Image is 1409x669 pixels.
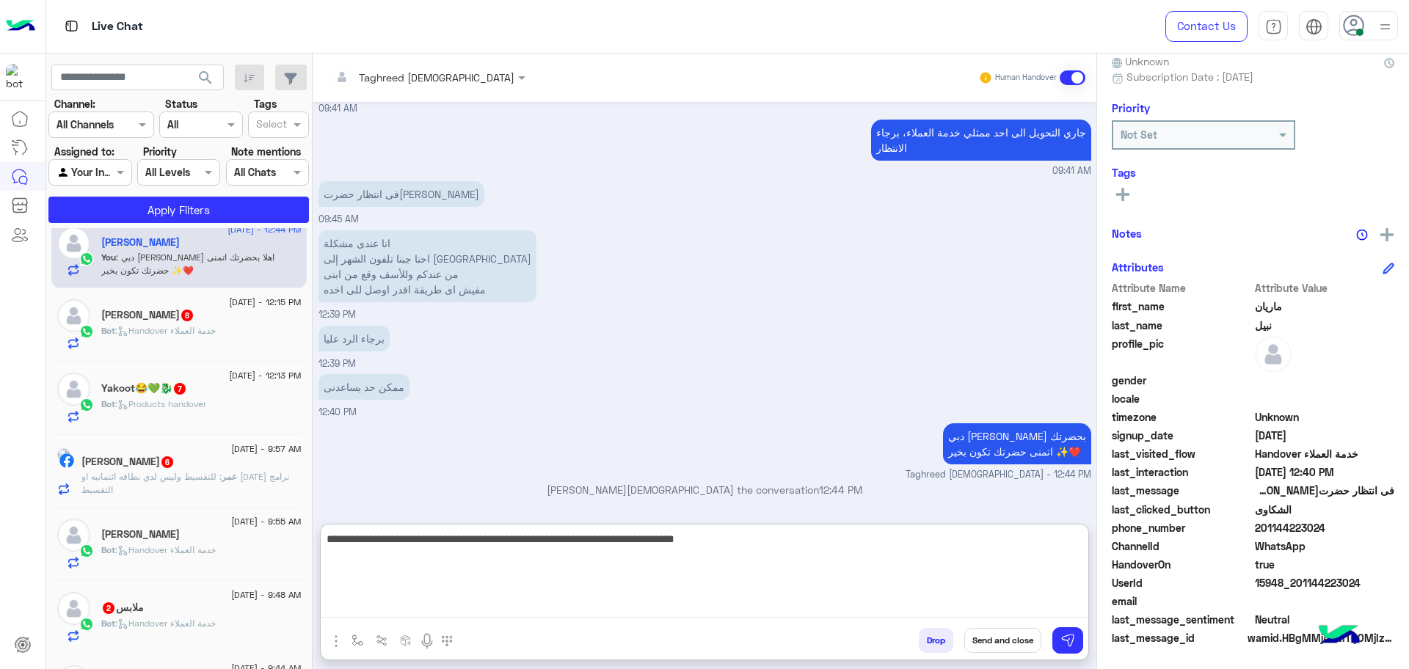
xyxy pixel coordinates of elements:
span: last_message [1112,483,1252,498]
img: tab [1265,18,1282,35]
img: defaultAdmin.png [57,373,90,406]
h5: Mahmoud Mourad [101,309,194,321]
img: send message [1060,633,1075,648]
img: WhatsApp [79,252,94,266]
span: Attribute Name [1112,280,1252,296]
p: 10/8/2025, 12:39 PM [318,326,390,351]
span: 6 [161,456,173,468]
span: ChannelId [1112,538,1252,554]
span: نبيل [1255,318,1395,333]
img: WhatsApp [79,617,94,632]
h5: Yakoot😂💚🐉 [101,382,187,395]
img: Facebook [59,453,74,468]
button: create order [394,628,418,652]
span: عمر [222,471,237,482]
button: select flow [346,628,370,652]
span: locale [1112,391,1252,406]
span: فى انتظار حضرتك [1255,483,1395,498]
span: Bot [101,398,115,409]
img: Trigger scenario [376,635,387,646]
span: : Handover خدمة العملاء [115,618,216,629]
h6: Notes [1112,227,1142,240]
span: last_visited_flow [1112,446,1252,461]
span: 15948_201144223024 [1255,575,1395,591]
span: phone_number [1112,520,1252,535]
button: Drop [919,628,953,653]
img: defaultAdmin.png [57,227,90,260]
span: last_interaction [1112,464,1252,480]
span: Unknown [1255,409,1395,425]
span: 2025-08-10T06:34:45.246Z [1255,428,1395,443]
span: 2 [103,602,114,614]
span: 09:41 AM [1052,164,1091,178]
span: email [1112,593,1252,609]
span: search [197,69,214,87]
span: : Products handover [115,398,206,409]
img: hulul-logo.png [1314,610,1365,662]
a: Contact Us [1165,11,1248,42]
span: 09:41 AM [318,103,357,114]
span: الشكاوى [1255,502,1395,517]
span: دبي فون تغريد محمد اهلا بحضرتك اتمنى حضرتك تكون بخير ✨❤️ [101,252,274,276]
button: Apply Filters [48,197,309,223]
span: [DATE] - 12:44 PM [227,223,301,236]
label: Priority [143,144,177,159]
img: profile [1376,18,1394,36]
span: [DATE] - 9:48 AM [231,588,301,602]
span: 12:39 PM [318,358,356,369]
span: first_name [1112,299,1252,314]
span: : Handover خدمة العملاء [115,325,216,336]
img: send attachment [327,632,345,650]
button: Trigger scenario [370,628,394,652]
span: Bot [101,544,115,555]
img: picture [57,448,70,461]
label: Tags [254,96,277,111]
img: tab [1306,18,1322,35]
label: Note mentions [231,144,301,159]
span: [DATE] - 9:55 AM [231,515,301,528]
span: timezone [1112,409,1252,425]
span: HandoverOn [1112,557,1252,572]
p: 10/8/2025, 9:41 AM [871,120,1091,161]
span: Attribute Value [1255,280,1395,296]
img: tab [62,17,81,35]
img: create order [400,635,412,646]
span: You [101,252,116,263]
img: defaultAdmin.png [57,592,90,625]
img: send voice note [418,632,436,650]
h6: Priority [1112,101,1150,114]
span: [DATE] - 12:15 PM [229,296,301,309]
img: 1403182699927242 [6,64,32,90]
h5: عمر سامي [81,456,175,468]
p: 10/8/2025, 12:44 PM [943,423,1091,464]
span: Bot [101,618,115,629]
img: select flow [352,635,363,646]
span: [DATE] - 12:13 PM [229,369,301,382]
h6: Tags [1112,166,1394,179]
span: 7 [174,383,186,395]
h6: Attributes [1112,260,1164,274]
img: notes [1356,229,1368,241]
span: 2025-08-10T09:40:04.7980776Z [1255,464,1395,480]
span: signup_date [1112,428,1252,443]
p: 10/8/2025, 9:45 AM [318,181,484,207]
span: : Handover خدمة العملاء [115,544,216,555]
h5: Nehal Alhariry [101,528,180,541]
img: defaultAdmin.png [1255,336,1292,373]
span: Subscription Date : [DATE] [1126,69,1253,84]
h5: ماريان نبيل [101,236,180,249]
label: Status [165,96,197,111]
img: WhatsApp [79,544,94,558]
p: Live Chat [92,17,143,37]
span: last_name [1112,318,1252,333]
span: last_message_sentiment [1112,612,1252,627]
p: 10/8/2025, 12:39 PM [318,230,536,302]
span: wamid.HBgMMjAxMTQ0MjIzMDI0FQIAEhggMzU4MEIyQ0EwNjNFNEM4QjFDMTRDQjczNDEzQUFBQUMA [1248,630,1394,646]
label: Assigned to: [54,144,114,159]
p: [PERSON_NAME][DEMOGRAPHIC_DATA] the conversation [318,482,1091,497]
img: defaultAdmin.png [57,519,90,552]
span: last_message_id [1112,630,1245,646]
span: 09:45 AM [318,213,359,224]
span: 201144223024 [1255,520,1395,535]
span: true [1255,557,1395,572]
